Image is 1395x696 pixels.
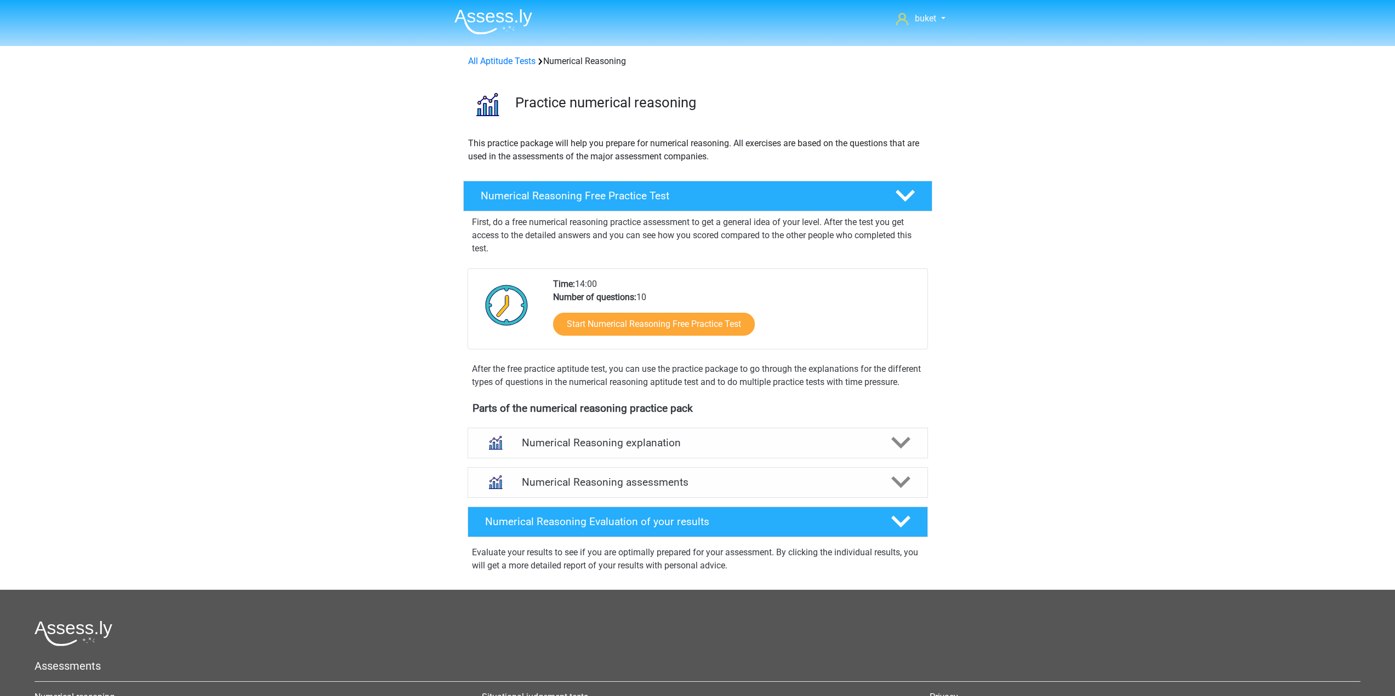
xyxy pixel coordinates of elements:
h4: Parts of the numerical reasoning practice pack [472,402,923,415]
h4: Numerical Reasoning Free Practice Test [481,189,878,202]
a: explanations Numerical Reasoning explanation [463,428,932,458]
b: Number of questions: [553,292,636,302]
div: After the free practice aptitude test, you can use the practice package to go through the explana... [468,363,928,389]
a: All Aptitude Tests [468,56,536,66]
img: numerical reasoning assessments [481,468,509,496]
a: buket [892,12,949,25]
a: Start Numerical Reasoning Free Practice Test [553,313,755,336]
span: buket [915,13,936,24]
h4: Numerical Reasoning assessments [522,476,874,488]
p: First, do a free numerical reasoning practice assessment to get a general idea of your level. Aft... [472,216,924,255]
h4: Numerical Reasoning explanation [522,436,874,449]
div: 14:00 10 [545,278,927,349]
h4: Numerical Reasoning Evaluation of your results [485,515,874,528]
a: Numerical Reasoning Evaluation of your results [463,507,932,537]
a: assessments Numerical Reasoning assessments [463,467,932,498]
img: Assessly [454,9,532,34]
img: numerical reasoning explanations [481,429,509,457]
img: Clock [479,278,534,332]
h5: Assessments [35,659,1360,672]
h3: Practice numerical reasoning [515,94,924,111]
p: This practice package will help you prepare for numerical reasoning. All exercises are based on t... [468,137,927,163]
p: Evaluate your results to see if you are optimally prepared for your assessment. By clicking the i... [472,546,924,572]
a: Numerical Reasoning Free Practice Test [459,181,937,211]
b: Time: [553,279,575,289]
img: numerical reasoning [464,81,510,128]
img: Assessly logo [35,620,112,646]
div: Numerical Reasoning [464,55,932,68]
